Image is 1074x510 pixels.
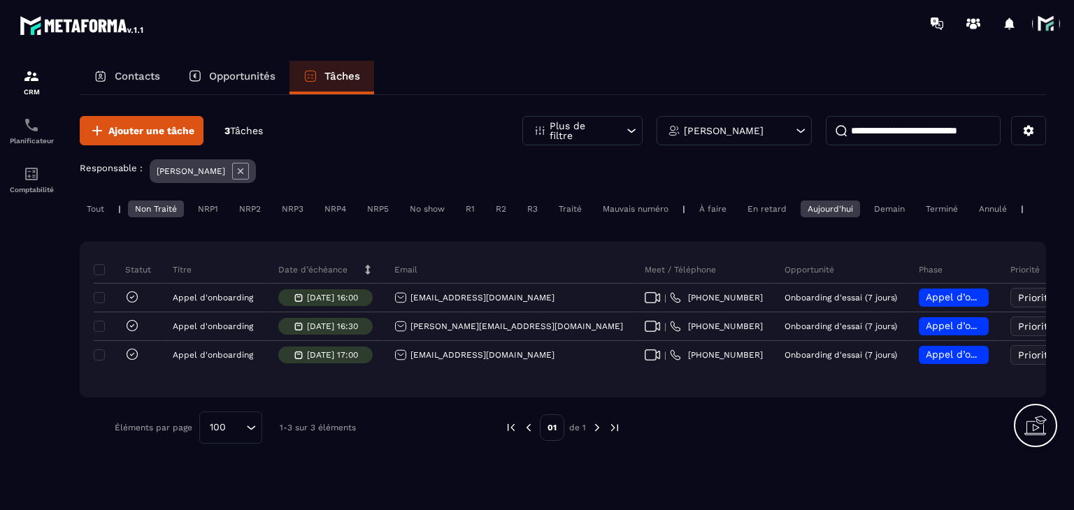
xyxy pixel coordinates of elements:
[231,420,243,435] input: Search for option
[173,321,253,331] p: Appel d'onboarding
[591,421,603,434] img: next
[199,411,262,444] div: Search for option
[307,321,358,331] p: [DATE] 16:30
[608,421,621,434] img: next
[205,420,231,435] span: 100
[919,201,965,217] div: Terminé
[230,125,263,136] span: Tâches
[324,70,360,82] p: Tâches
[157,166,225,176] p: [PERSON_NAME]
[785,321,897,331] p: Onboarding d'essai (7 jours)
[552,201,589,217] div: Traité
[785,350,897,360] p: Onboarding d'essai (7 jours)
[670,292,763,303] a: [PHONE_NUMBER]
[670,349,763,360] a: [PHONE_NUMBER]
[278,264,348,275] p: Date d’échéance
[1021,204,1024,214] p: |
[80,116,203,145] button: Ajouter une tâche
[926,291,1058,303] span: Appel d’onboarding planifié
[3,57,59,106] a: formationformationCRM
[1010,264,1040,275] p: Priorité
[1018,349,1054,360] span: Priorité
[173,350,253,360] p: Appel d'onboarding
[520,201,545,217] div: R3
[115,423,192,432] p: Éléments par page
[645,264,716,275] p: Meet / Téléphone
[972,201,1014,217] div: Annulé
[867,201,912,217] div: Demain
[191,201,225,217] div: NRP1
[23,68,40,85] img: formation
[115,70,160,82] p: Contacts
[80,201,111,217] div: Tout
[540,414,564,441] p: 01
[3,106,59,155] a: schedulerschedulerPlanificateur
[3,186,59,194] p: Comptabilité
[275,201,310,217] div: NRP3
[23,117,40,133] img: scheduler
[801,201,860,217] div: Aujourd'hui
[489,201,513,217] div: R2
[664,350,666,360] span: |
[692,201,733,217] div: À faire
[785,264,834,275] p: Opportunité
[3,88,59,96] p: CRM
[682,204,685,214] p: |
[550,121,611,140] p: Plus de filtre
[307,350,358,360] p: [DATE] 17:00
[307,293,358,303] p: [DATE] 16:00
[664,321,666,332] span: |
[360,201,396,217] div: NRP5
[926,349,1058,360] span: Appel d’onboarding planifié
[224,124,263,138] p: 3
[317,201,353,217] div: NRP4
[280,423,356,432] p: 1-3 sur 3 éléments
[174,61,289,94] a: Opportunités
[173,293,253,303] p: Appel d'onboarding
[459,201,482,217] div: R1
[522,421,535,434] img: prev
[394,264,417,275] p: Email
[740,201,794,217] div: En retard
[173,264,192,275] p: Titre
[596,201,675,217] div: Mauvais numéro
[664,293,666,303] span: |
[108,124,194,138] span: Ajouter une tâche
[569,422,586,433] p: de 1
[926,320,1058,331] span: Appel d’onboarding planifié
[1018,321,1054,332] span: Priorité
[20,13,145,38] img: logo
[23,166,40,182] img: accountant
[209,70,275,82] p: Opportunités
[289,61,374,94] a: Tâches
[3,137,59,145] p: Planificateur
[684,126,764,136] p: [PERSON_NAME]
[232,201,268,217] div: NRP2
[670,321,763,332] a: [PHONE_NUMBER]
[403,201,452,217] div: No show
[3,155,59,204] a: accountantaccountantComptabilité
[80,163,143,173] p: Responsable :
[128,201,184,217] div: Non Traité
[785,293,897,303] p: Onboarding d'essai (7 jours)
[80,61,174,94] a: Contacts
[505,421,517,434] img: prev
[97,264,151,275] p: Statut
[919,264,943,275] p: Phase
[118,204,121,214] p: |
[1018,292,1054,303] span: Priorité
